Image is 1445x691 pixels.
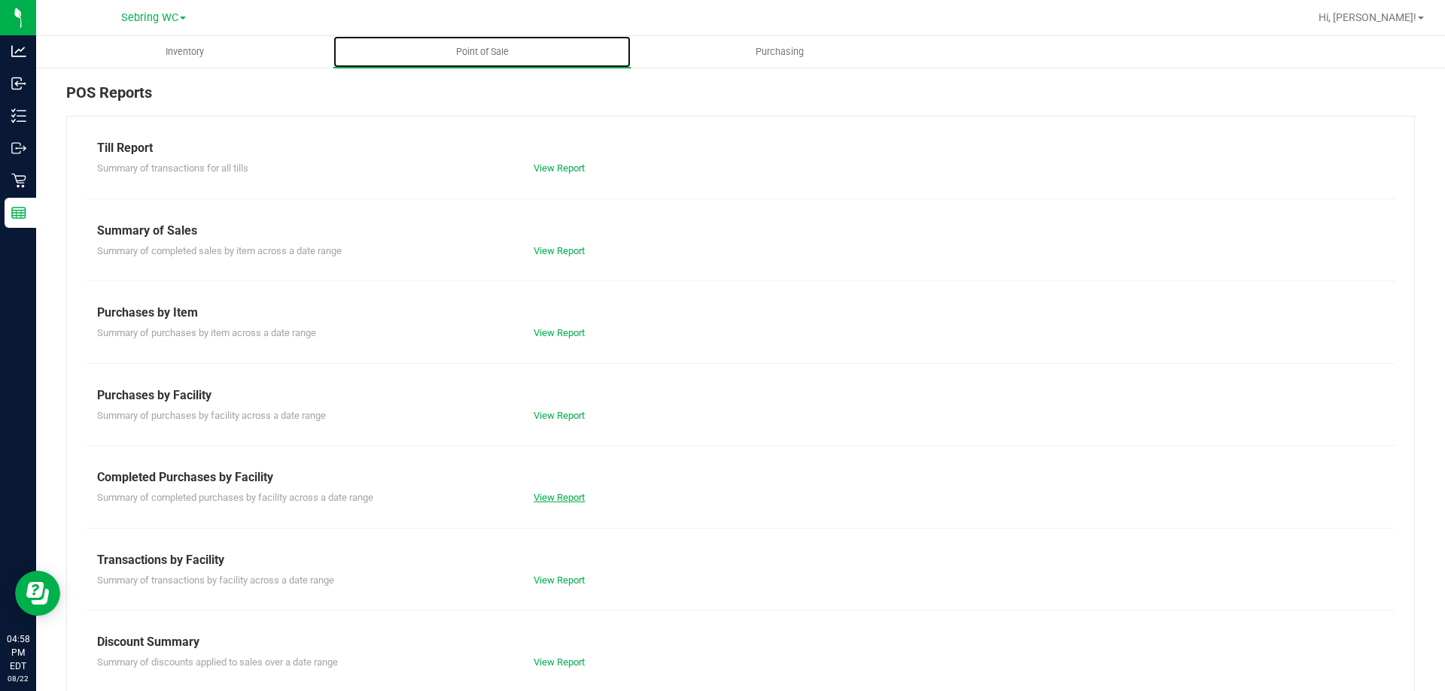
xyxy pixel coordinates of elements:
p: 04:58 PM EDT [7,632,29,673]
span: Summary of purchases by item across a date range [97,327,316,338]
a: Purchasing [631,36,928,68]
span: Summary of purchases by facility across a date range [97,410,326,421]
a: Point of Sale [333,36,631,68]
span: Hi, [PERSON_NAME]! [1319,11,1416,23]
span: Summary of completed purchases by facility across a date range [97,492,373,503]
div: Till Report [97,139,1384,157]
a: View Report [534,162,585,174]
span: Summary of discounts applied to sales over a date range [97,656,338,668]
a: View Report [534,410,585,421]
inline-svg: Reports [11,205,26,220]
span: Summary of transactions by facility across a date range [97,574,334,586]
span: Inventory [145,45,224,59]
inline-svg: Inbound [11,76,26,91]
a: View Report [534,656,585,668]
div: Summary of Sales [97,222,1384,240]
iframe: Resource center [15,571,60,616]
span: Summary of transactions for all tills [97,162,248,174]
div: Purchases by Facility [97,386,1384,405]
a: Inventory [36,36,333,68]
p: 08/22 [7,673,29,684]
a: View Report [534,492,585,503]
inline-svg: Retail [11,173,26,188]
inline-svg: Outbound [11,141,26,156]
inline-svg: Analytics [11,44,26,59]
div: Purchases by Item [97,304,1384,322]
div: Completed Purchases by Facility [97,468,1384,486]
a: View Report [534,245,585,256]
a: View Report [534,327,585,338]
a: View Report [534,574,585,586]
inline-svg: Inventory [11,108,26,123]
span: Summary of completed sales by item across a date range [97,245,342,256]
div: POS Reports [66,81,1415,116]
div: Transactions by Facility [97,551,1384,569]
span: Point of Sale [436,45,529,59]
span: Sebring WC [121,11,178,24]
span: Purchasing [735,45,824,59]
div: Discount Summary [97,633,1384,651]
